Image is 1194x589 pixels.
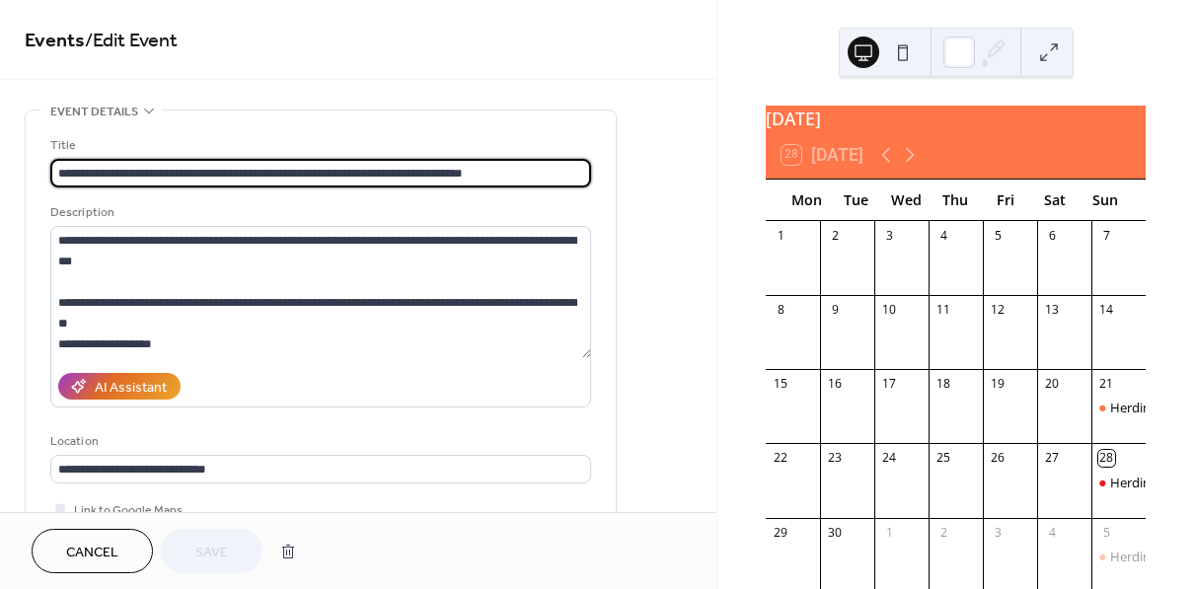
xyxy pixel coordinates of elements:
[773,302,789,319] div: 8
[990,227,1007,244] div: 5
[831,180,880,220] div: Tue
[782,180,831,220] div: Mon
[931,180,980,220] div: Thu
[1091,548,1146,565] div: Herding Beginner's Day
[881,180,931,220] div: Wed
[1044,302,1061,319] div: 13
[990,524,1007,541] div: 3
[827,376,844,393] div: 16
[1098,302,1115,319] div: 14
[990,302,1007,319] div: 12
[85,22,178,60] span: / Edit Event
[773,524,789,541] div: 29
[1091,399,1146,416] div: Herding Beginners Day
[881,227,898,244] div: 3
[1044,376,1061,393] div: 20
[1030,180,1080,220] div: Sat
[1081,180,1130,220] div: Sun
[1091,474,1146,491] div: Herding Training Day (For those who have previously attended a Beginners Day only)
[1044,450,1061,467] div: 27
[827,302,844,319] div: 9
[773,376,789,393] div: 15
[990,376,1007,393] div: 19
[935,450,952,467] div: 25
[50,431,587,452] div: Location
[881,450,898,467] div: 24
[32,529,153,573] button: Cancel
[1044,227,1061,244] div: 6
[25,22,85,60] a: Events
[1098,227,1115,244] div: 7
[881,376,898,393] div: 17
[827,524,844,541] div: 30
[773,450,789,467] div: 22
[50,202,587,223] div: Description
[935,227,952,244] div: 4
[50,102,138,122] span: Event details
[1044,524,1061,541] div: 4
[827,227,844,244] div: 2
[935,376,952,393] div: 18
[881,524,898,541] div: 1
[74,500,183,521] span: Link to Google Maps
[66,543,118,563] span: Cancel
[881,302,898,319] div: 10
[935,302,952,319] div: 11
[50,135,587,156] div: Title
[935,524,952,541] div: 2
[773,227,789,244] div: 1
[827,450,844,467] div: 23
[981,180,1030,220] div: Fri
[95,378,167,399] div: AI Assistant
[1098,450,1115,467] div: 28
[1098,376,1115,393] div: 21
[58,373,181,400] button: AI Assistant
[766,106,1146,131] div: [DATE]
[990,450,1007,467] div: 26
[1098,524,1115,541] div: 5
